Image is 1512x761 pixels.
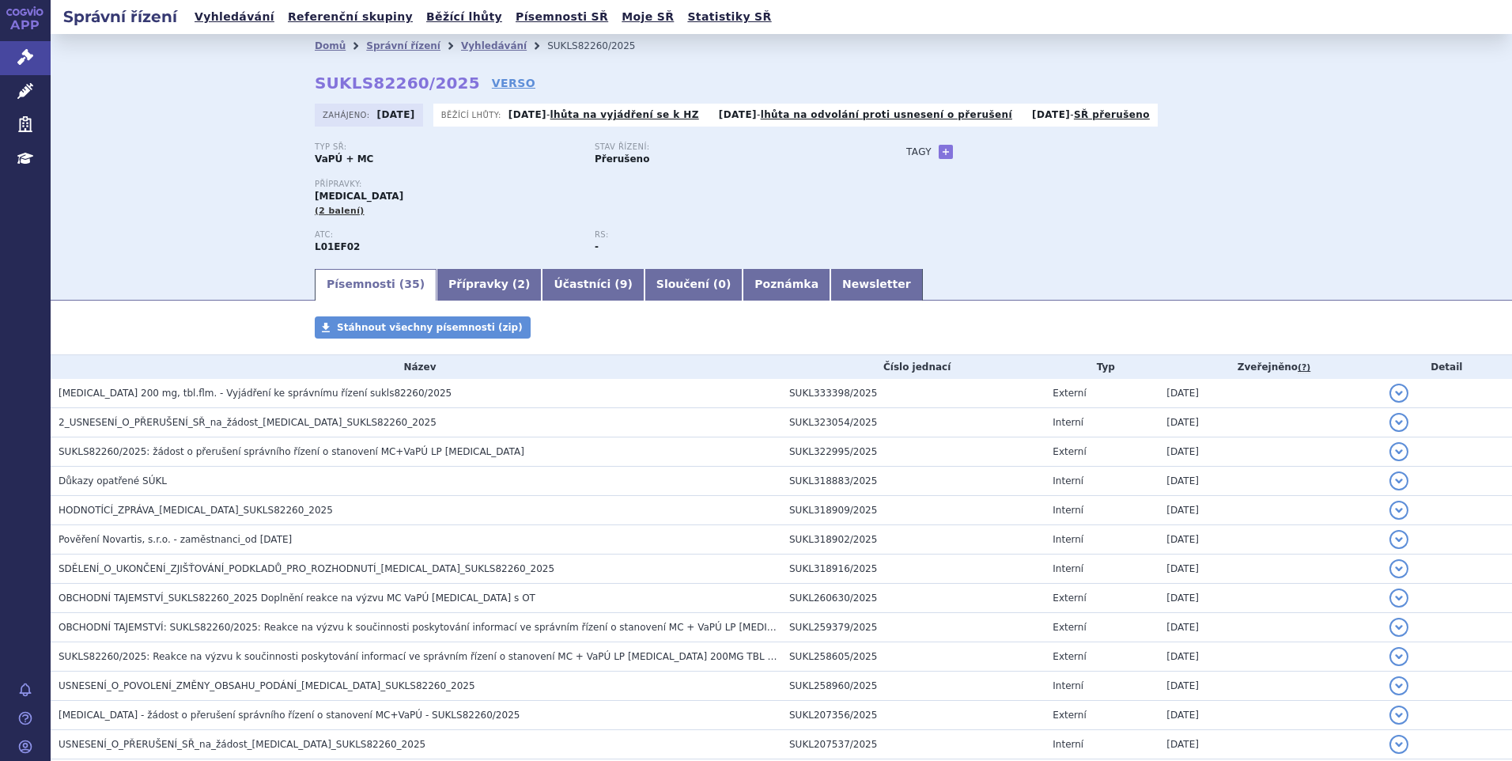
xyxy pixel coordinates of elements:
span: Pověření Novartis, s.r.o. - zaměstnanci_od 12.3.2025 [59,534,292,545]
span: Externí [1053,622,1086,633]
h3: Tagy [906,142,932,161]
p: Typ SŘ: [315,142,579,152]
td: [DATE] [1159,642,1381,672]
p: Stav řízení: [595,142,859,152]
abbr: (?) [1298,362,1310,373]
button: detail [1389,442,1408,461]
li: SUKLS82260/2025 [547,34,656,58]
td: SUKL207537/2025 [781,730,1045,759]
th: Číslo jednací [781,355,1045,379]
span: SUKLS82260/2025: Reakce na výzvu k součinnosti poskytování informací ve správním řízení o stanove... [59,651,947,662]
span: [MEDICAL_DATA] [315,191,403,202]
button: detail [1389,676,1408,695]
a: Statistiky SŘ [682,6,776,28]
p: - [719,108,1012,121]
strong: Přerušeno [595,153,649,165]
span: Kisqali - žádost o přerušení správního řízení o stanovení MC+VaPÚ - SUKLS82260/2025 [59,710,520,721]
td: [DATE] [1159,408,1381,437]
span: Interní [1053,534,1083,545]
span: Interní [1053,739,1083,750]
span: (2 balení) [315,206,365,216]
span: SDĚLENÍ_O_UKONČENÍ_ZJIŠŤOVÁNÍ_PODKLADŮ_PRO_ROZHODNUTÍ_KISQALI_SUKLS82260_2025 [59,563,554,574]
th: Zveřejněno [1159,355,1381,379]
button: detail [1389,413,1408,432]
a: + [939,145,953,159]
button: detail [1389,501,1408,520]
a: Přípravky (2) [437,269,542,301]
td: SUKL260630/2025 [781,584,1045,613]
td: [DATE] [1159,555,1381,584]
button: detail [1389,559,1408,578]
a: Referenční skupiny [283,6,418,28]
h2: Správní řízení [51,6,190,28]
th: Typ [1045,355,1159,379]
a: Účastníci (9) [542,269,644,301]
button: detail [1389,647,1408,666]
td: [DATE] [1159,525,1381,555]
span: Interní [1053,680,1083,691]
span: OBCHODNÍ TAJEMSTVÍ: SUKLS82260/2025: Reakce na výzvu k součinnosti poskytování informací ve správ... [59,622,1057,633]
a: Vyhledávání [190,6,279,28]
td: SUKL333398/2025 [781,379,1045,408]
strong: - [595,241,599,252]
a: SŘ přerušeno [1074,109,1150,120]
span: USNESENÍ_O_PŘERUŠENÍ_SŘ_na_žádost_KISQALI_SUKLS82260_2025 [59,739,425,750]
td: SUKL323054/2025 [781,408,1045,437]
strong: SUKLS82260/2025 [315,74,480,93]
strong: [DATE] [1032,109,1070,120]
span: Interní [1053,563,1083,574]
td: [DATE] [1159,496,1381,525]
p: - [1032,108,1150,121]
span: Zahájeno: [323,108,372,121]
span: 35 [404,278,419,290]
td: SUKL259379/2025 [781,613,1045,642]
span: Externí [1053,446,1086,457]
button: detail [1389,530,1408,549]
a: Poznámka [743,269,830,301]
span: KISQALI 200 mg, tbl.flm. - Vyjádření ke správnímu řízení sukls82260/2025 [59,388,452,399]
td: [DATE] [1159,584,1381,613]
span: Externí [1053,651,1086,662]
span: 0 [718,278,726,290]
a: Domů [315,40,346,51]
span: Běžící lhůty: [441,108,505,121]
span: Stáhnout všechny písemnosti (zip) [337,322,523,333]
td: [DATE] [1159,467,1381,496]
span: Externí [1053,710,1086,721]
p: RS: [595,230,859,240]
strong: [DATE] [377,109,415,120]
button: detail [1389,384,1408,403]
span: 2_USNESENÍ_O_PŘERUŠENÍ_SŘ_na_žádost_KISQALI_SUKLS82260_2025 [59,417,437,428]
span: Externí [1053,388,1086,399]
a: VERSO [492,75,535,91]
td: SUKL318916/2025 [781,555,1045,584]
th: Název [51,355,781,379]
a: Moje SŘ [617,6,679,28]
a: Správní řízení [366,40,440,51]
td: [DATE] [1159,437,1381,467]
span: OBCHODNÍ TAJEMSTVÍ_SUKLS82260_2025 Doplnění reakce na výzvu MC VaPÚ Kisqali s OT [59,593,535,604]
span: USNESENÍ_O_POVOLENÍ_ZMĚNY_OBSAHU_PODÁNÍ_KISQALI_SUKLS82260_2025 [59,680,475,691]
td: SUKL207356/2025 [781,701,1045,730]
button: detail [1389,706,1408,725]
strong: RIBOCIKLIB [315,241,360,252]
a: lhůta na vyjádření se k HZ [550,109,699,120]
p: ATC: [315,230,579,240]
button: detail [1389,589,1408,608]
button: detail [1389,471,1408,490]
td: [DATE] [1159,613,1381,642]
p: Přípravky: [315,180,875,189]
td: SUKL318883/2025 [781,467,1045,496]
a: Běžící lhůty [421,6,507,28]
td: SUKL258960/2025 [781,672,1045,701]
span: Interní [1053,505,1083,516]
a: Písemnosti SŘ [511,6,613,28]
td: [DATE] [1159,672,1381,701]
button: detail [1389,735,1408,754]
td: SUKL318902/2025 [781,525,1045,555]
span: Externí [1053,593,1086,604]
span: HODNOTÍCÍ_ZPRÁVA_KISQALI_SUKLS82260_2025 [59,505,333,516]
span: 9 [620,278,628,290]
span: Interní [1053,417,1083,428]
td: SUKL322995/2025 [781,437,1045,467]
